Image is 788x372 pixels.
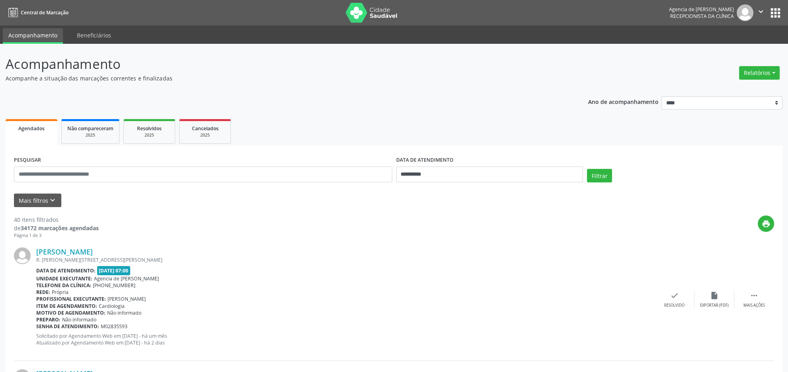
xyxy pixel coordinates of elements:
[36,323,99,330] b: Senha de atendimento:
[762,219,770,228] i: print
[3,28,63,44] a: Acompanhamento
[14,215,99,224] div: 40 itens filtrados
[6,6,68,19] a: Central de Marcação
[14,232,99,239] div: Página 1 de 3
[129,132,169,138] div: 2025
[36,289,50,296] b: Rede:
[48,196,57,205] i: keyboard_arrow_down
[62,316,96,323] span: Não informado
[739,66,780,80] button: Relatórios
[192,125,219,132] span: Cancelados
[36,333,655,346] p: Solicitado por Agendamento Web em [DATE] - há um mês Atualizado por Agendamento Web em [DATE] - h...
[21,224,99,232] strong: 34172 marcações agendadas
[14,194,61,208] button: Mais filtroskeyboard_arrow_down
[137,125,162,132] span: Resolvidos
[36,282,91,289] b: Telefone da clínica:
[185,132,225,138] div: 2025
[670,291,679,300] i: check
[108,296,146,302] span: [PERSON_NAME]
[107,309,141,316] span: Não informado
[587,169,612,182] button: Filtrar
[36,247,93,256] a: [PERSON_NAME]
[757,7,765,16] i: 
[768,6,782,20] button: apps
[93,282,135,289] span: [PHONE_NUMBER]
[710,291,719,300] i: insert_drive_file
[14,224,99,232] div: de
[700,303,729,308] div: Exportar (PDF)
[753,4,768,21] button: 
[664,303,684,308] div: Resolvido
[36,275,92,282] b: Unidade executante:
[737,4,753,21] img: img
[743,303,765,308] div: Mais ações
[36,303,97,309] b: Item de agendamento:
[6,54,549,74] p: Acompanhamento
[396,154,454,166] label: DATA DE ATENDIMENTO
[750,291,759,300] i: 
[18,125,45,132] span: Agendados
[36,296,106,302] b: Profissional executante:
[670,13,734,20] span: Recepcionista da clínica
[588,96,659,106] p: Ano de acompanhamento
[6,74,549,82] p: Acompanhe a situação das marcações correntes e finalizadas
[99,303,125,309] span: Cardiologia
[97,266,131,275] span: [DATE] 07:00
[758,215,774,232] button: print
[36,267,96,274] b: Data de atendimento:
[14,247,31,264] img: img
[94,275,159,282] span: Agencia de [PERSON_NAME]
[71,28,117,42] a: Beneficiários
[52,289,68,296] span: Própria
[669,6,734,13] div: Agencia de [PERSON_NAME]
[36,256,655,263] div: R. [PERSON_NAME][STREET_ADDRESS][PERSON_NAME]
[14,154,41,166] label: PESQUISAR
[36,309,106,316] b: Motivo de agendamento:
[67,125,113,132] span: Não compareceram
[36,316,61,323] b: Preparo:
[101,323,127,330] span: M02835593
[67,132,113,138] div: 2025
[21,9,68,16] span: Central de Marcação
